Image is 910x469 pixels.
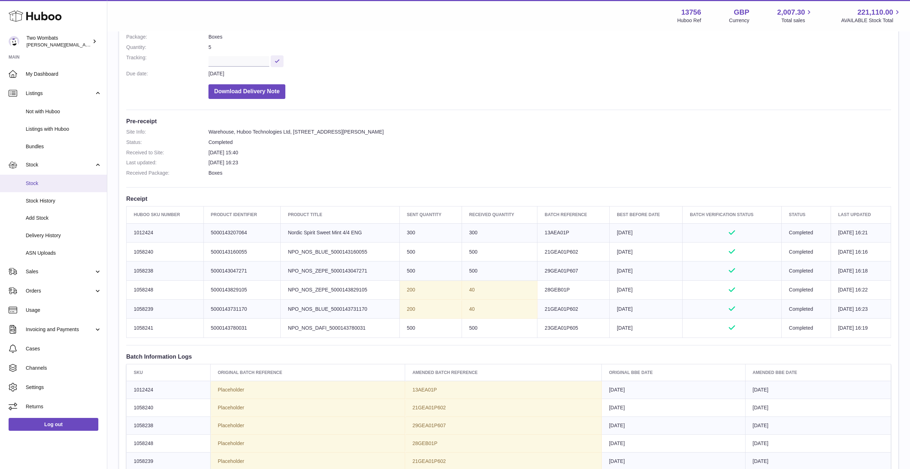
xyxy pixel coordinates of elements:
[412,423,446,428] span: 29GEA01P607
[841,17,901,24] span: AVAILABLE Stock Total
[26,384,102,391] span: Settings
[609,405,625,410] span: [DATE]
[462,319,537,338] td: 500
[26,71,102,78] span: My Dashboard
[602,364,746,381] th: Original BBE Date
[26,268,94,275] span: Sales
[26,250,102,256] span: ASN Uploads
[777,8,813,24] a: 2,007.30 Total sales
[412,440,437,446] span: 28GEB01P
[203,261,281,280] td: 5000143047271
[26,365,102,371] span: Channels
[211,364,405,381] th: Original Batch Reference
[218,440,244,446] span: Placeholder
[537,223,610,242] td: 13AEA01P
[831,261,891,280] td: [DATE] 16:18
[399,206,462,223] th: Sent Quantity
[208,34,891,40] dd: Boxes
[126,170,208,176] dt: Received Package:
[281,206,400,223] th: Product title
[208,44,891,51] dd: 5
[203,242,281,261] td: 5000143160055
[218,458,244,464] span: Placeholder
[462,223,537,242] td: 300
[26,215,102,221] span: Add Stock
[134,458,153,464] span: 1058239
[127,242,204,261] td: 1058240
[134,423,153,428] span: 1058238
[281,223,400,242] td: Nordic Spirit Sweet Mint 4/4 ENG
[681,8,701,17] strong: 13756
[399,223,462,242] td: 300
[399,319,462,338] td: 500
[462,206,537,223] th: Received Quantity
[537,242,610,261] td: 21GEA01P602
[537,319,610,338] td: 23GEA01P605
[281,261,400,280] td: NPO_NOS_ZEPE_5000143047271
[782,261,831,280] td: Completed
[127,364,211,381] th: SKU
[537,261,610,280] td: 29GEA01P607
[26,403,102,410] span: Returns
[126,159,208,166] dt: Last updated:
[127,280,204,299] td: 1058248
[203,300,281,319] td: 5000143731170
[208,70,891,77] dd: [DATE]
[831,206,891,223] th: Last updated
[610,206,683,223] th: Best Before Date
[134,440,153,446] span: 1058248
[462,300,537,319] td: 40
[399,300,462,319] td: 200
[610,261,683,280] td: [DATE]
[218,405,244,410] span: Placeholder
[126,70,208,77] dt: Due date:
[281,242,400,261] td: NPO_NOS_BLUE_5000143160055
[203,280,281,299] td: 5000143829105
[208,149,891,156] dd: [DATE] 15:40
[126,34,208,40] dt: Package:
[26,180,102,187] span: Stock
[126,139,208,146] dt: Status:
[462,280,537,299] td: 40
[781,17,813,24] span: Total sales
[729,17,749,24] div: Currency
[399,261,462,280] td: 500
[127,206,204,223] th: Huboo SKU Number
[610,300,683,319] td: [DATE]
[208,129,891,135] dd: Warehouse, Huboo Technologies Ltd, [STREET_ADDRESS][PERSON_NAME]
[462,261,537,280] td: 500
[537,280,610,299] td: 28GEB01P
[26,35,91,48] div: Two Wombats
[203,223,281,242] td: 5000143207064
[399,280,462,299] td: 200
[126,195,891,203] h3: Receipt
[462,242,537,261] td: 500
[281,300,400,319] td: NPO_NOS_BLUE_5000143731170
[753,440,768,446] span: [DATE]
[753,405,768,410] span: [DATE]
[203,206,281,223] th: Product Identifier
[609,440,625,446] span: [DATE]
[127,261,204,280] td: 1058238
[677,17,701,24] div: Huboo Ref
[208,84,285,99] button: Download Delivery Note
[537,300,610,319] td: 21GEA01P602
[777,8,805,17] span: 2,007.30
[134,405,153,410] span: 1058240
[126,149,208,156] dt: Received to Site:
[610,223,683,242] td: [DATE]
[831,242,891,261] td: [DATE] 16:16
[26,126,102,133] span: Listings with Huboo
[753,458,768,464] span: [DATE]
[610,242,683,261] td: [DATE]
[782,300,831,319] td: Completed
[26,198,102,204] span: Stock History
[9,418,98,431] a: Log out
[218,387,244,393] span: Placeholder
[26,345,102,352] span: Cases
[831,300,891,319] td: [DATE] 16:23
[412,387,437,393] span: 13AEA01P
[126,353,891,360] h3: Batch Information Logs
[127,319,204,338] td: 1058241
[841,8,901,24] a: 221,110.00 AVAILABLE Stock Total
